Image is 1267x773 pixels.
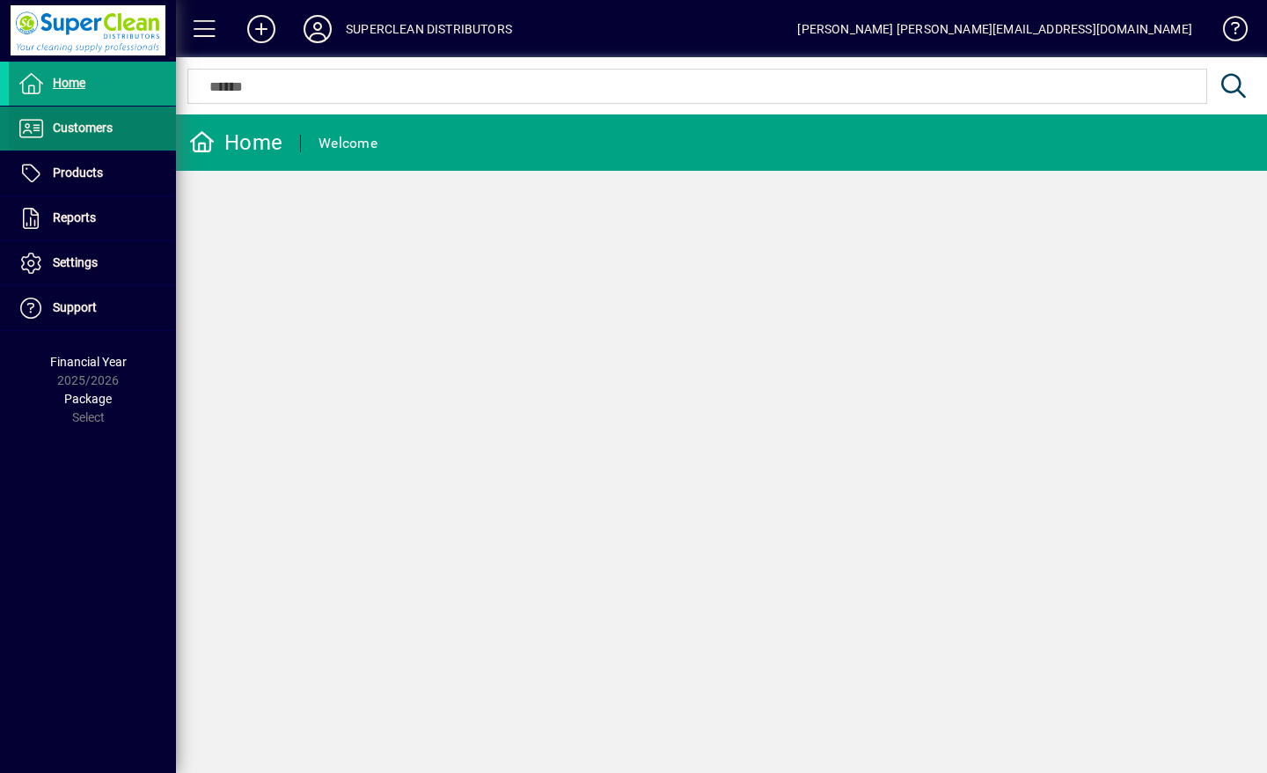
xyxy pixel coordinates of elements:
[53,121,113,135] span: Customers
[319,129,377,158] div: Welcome
[1210,4,1245,61] a: Knowledge Base
[233,13,289,45] button: Add
[289,13,346,45] button: Profile
[9,241,176,285] a: Settings
[9,286,176,330] a: Support
[797,15,1192,43] div: [PERSON_NAME] [PERSON_NAME][EMAIL_ADDRESS][DOMAIN_NAME]
[53,76,85,90] span: Home
[189,129,282,157] div: Home
[53,210,96,225] span: Reports
[9,151,176,195] a: Products
[53,255,98,269] span: Settings
[53,166,103,180] span: Products
[50,355,127,369] span: Financial Year
[346,15,512,43] div: SUPERCLEAN DISTRIBUTORS
[64,392,112,406] span: Package
[53,300,97,314] span: Support
[9,107,176,151] a: Customers
[9,196,176,240] a: Reports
